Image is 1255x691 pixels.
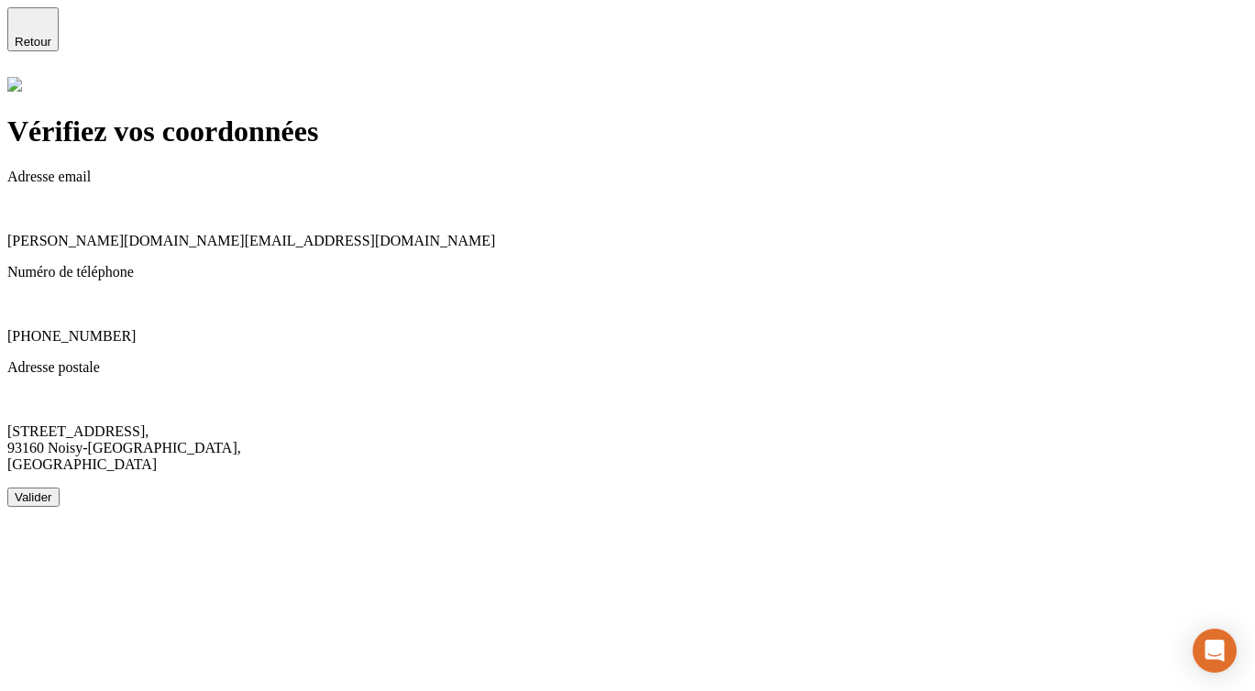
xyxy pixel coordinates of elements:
button: Valider [7,488,60,507]
span: [PERSON_NAME][DOMAIN_NAME][EMAIL_ADDRESS][DOMAIN_NAME] [7,233,495,248]
p: Numéro de téléphone [7,264,1248,280]
div: Valider [15,490,52,504]
button: Retour [7,7,59,51]
p: Adresse postale [7,359,1248,376]
img: alexis.png [7,77,22,92]
span: [GEOGRAPHIC_DATA] [7,456,157,472]
p: Adresse email [7,169,1248,185]
div: Ouvrir le Messenger Intercom [1193,629,1237,673]
span: Retour [15,35,51,49]
span: [PHONE_NUMBER] [7,328,136,344]
span: [STREET_ADDRESS], [7,423,149,439]
span: 93160 Noisy-[GEOGRAPHIC_DATA], [7,440,241,455]
h1: Vérifiez vos coordonnées [7,115,1248,148]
